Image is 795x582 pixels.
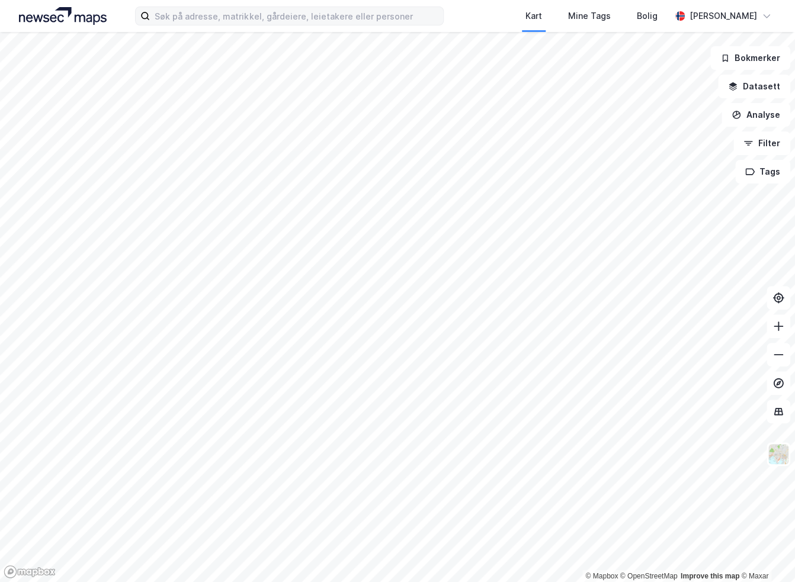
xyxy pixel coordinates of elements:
[681,572,739,580] a: Improve this map
[19,7,107,25] img: logo.a4113a55bc3d86da70a041830d287a7e.svg
[620,572,678,580] a: OpenStreetMap
[710,46,790,70] button: Bokmerker
[568,9,611,23] div: Mine Tags
[736,525,795,582] iframe: Chat Widget
[767,443,790,465] img: Z
[4,565,56,578] a: Mapbox homepage
[733,131,790,155] button: Filter
[690,9,757,23] div: [PERSON_NAME]
[150,7,443,25] input: Søk på adresse, matrikkel, gårdeiere, leietakere eller personer
[718,75,790,98] button: Datasett
[637,9,658,23] div: Bolig
[525,9,542,23] div: Kart
[735,160,790,184] button: Tags
[585,572,618,580] a: Mapbox
[722,103,790,127] button: Analyse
